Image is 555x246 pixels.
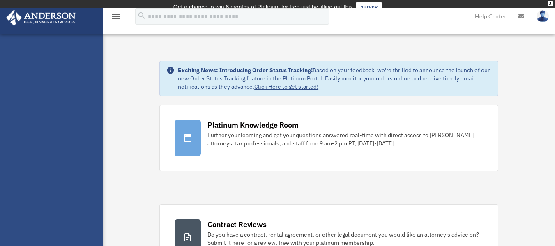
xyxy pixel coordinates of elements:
[207,120,299,130] div: Platinum Knowledge Room
[4,10,78,26] img: Anderson Advisors Platinum Portal
[178,66,491,91] div: Based on your feedback, we're thrilled to announce the launch of our new Order Status Tracking fe...
[207,131,483,147] div: Further your learning and get your questions answered real-time with direct access to [PERSON_NAM...
[548,1,553,6] div: close
[254,83,318,90] a: Click Here to get started!
[159,105,498,171] a: Platinum Knowledge Room Further your learning and get your questions answered real-time with dire...
[137,11,146,20] i: search
[178,67,313,74] strong: Exciting News: Introducing Order Status Tracking!
[356,2,382,12] a: survey
[111,14,121,21] a: menu
[111,11,121,21] i: menu
[537,10,549,22] img: User Pic
[173,2,353,12] div: Get a chance to win 6 months of Platinum for free just by filling out this
[207,219,266,230] div: Contract Reviews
